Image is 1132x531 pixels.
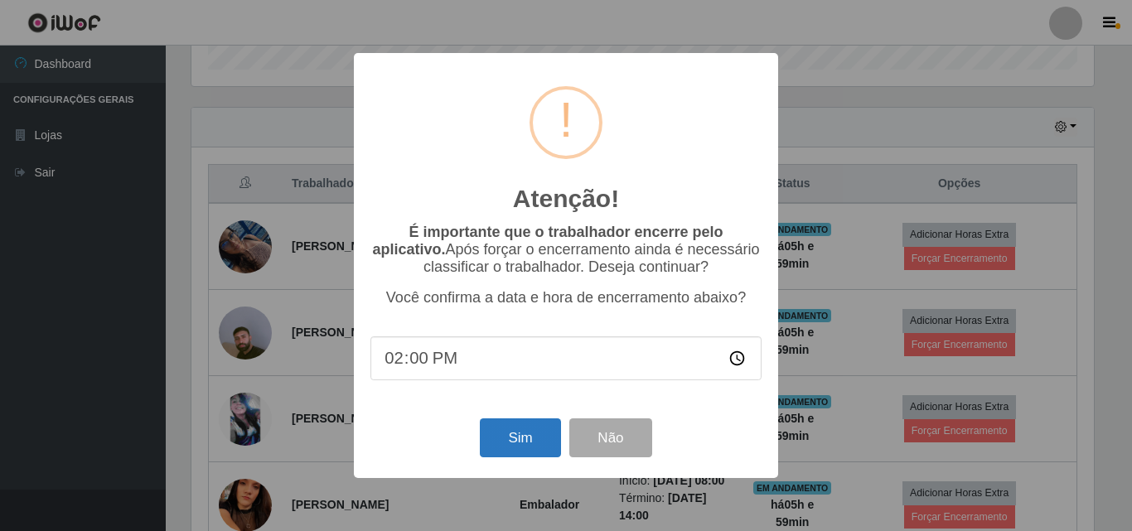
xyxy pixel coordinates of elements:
p: Após forçar o encerramento ainda é necessário classificar o trabalhador. Deseja continuar? [370,224,762,276]
button: Não [569,418,651,457]
p: Você confirma a data e hora de encerramento abaixo? [370,289,762,307]
b: É importante que o trabalhador encerre pelo aplicativo. [372,224,723,258]
h2: Atenção! [513,184,619,214]
button: Sim [480,418,560,457]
